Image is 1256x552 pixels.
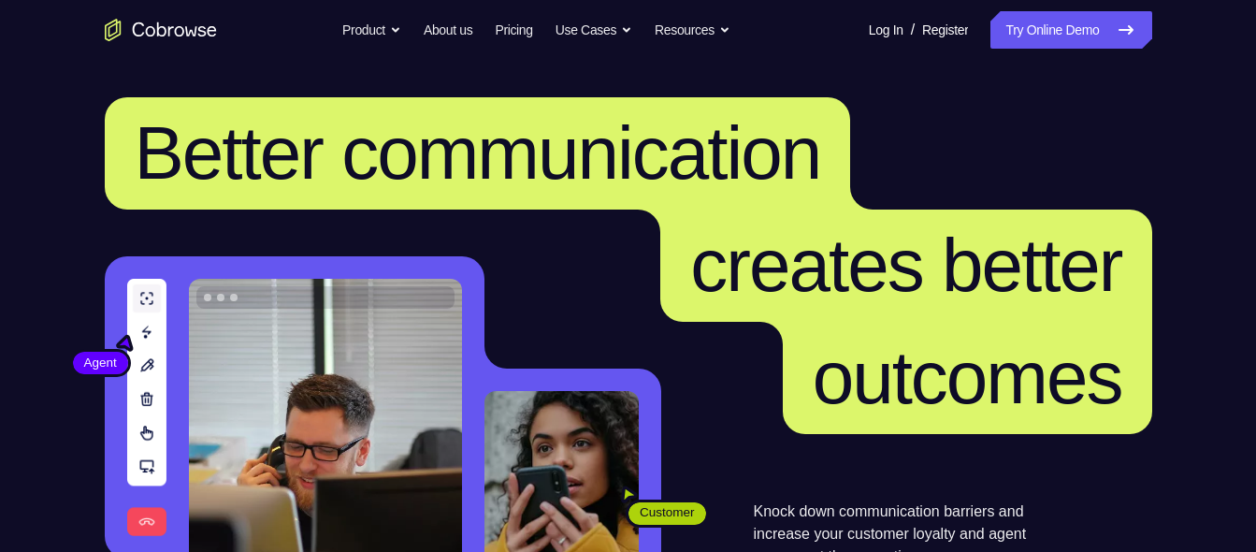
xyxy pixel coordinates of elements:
[342,11,401,49] button: Product
[869,11,903,49] a: Log In
[990,11,1151,49] a: Try Online Demo
[911,19,915,41] span: /
[556,11,632,49] button: Use Cases
[922,11,968,49] a: Register
[135,111,821,195] span: Better communication
[424,11,472,49] a: About us
[813,336,1122,419] span: outcomes
[690,224,1121,307] span: creates better
[655,11,730,49] button: Resources
[495,11,532,49] a: Pricing
[105,19,217,41] a: Go to the home page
